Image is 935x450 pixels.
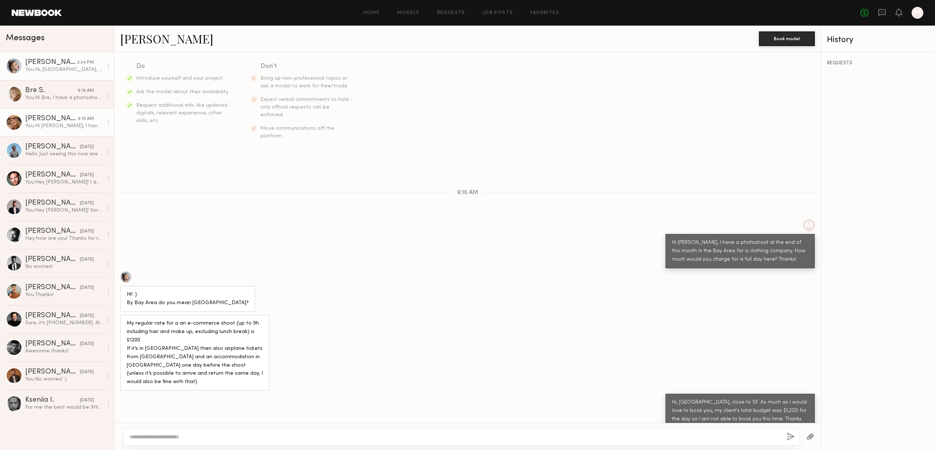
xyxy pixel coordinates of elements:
div: You: Hi, [GEOGRAPHIC_DATA], close to SF. As much as I would love to book you, my client's total b... [25,66,103,73]
a: M [912,7,923,19]
span: Ask the model about their availability. [136,90,229,94]
a: [PERSON_NAME] [120,31,213,46]
div: [DATE] [80,284,94,291]
div: Do [136,61,230,72]
div: [PERSON_NAME] [25,59,77,66]
div: My regular rate for a an e-commerce shoot (up to 9h including hair and make up, excluding lunch b... [127,319,263,387]
div: Don’t [260,61,354,72]
div: You: Hi Bre, I have a photoshoot at the end of this month in the Bay Area for a clothing company.... [25,94,103,101]
div: [PERSON_NAME] [25,256,80,263]
div: [PERSON_NAME] [25,143,80,151]
div: 9:16 AM [78,87,94,94]
div: [PERSON_NAME] [25,340,80,348]
div: [DATE] [80,341,94,348]
span: Expect verbal commitments to hold - only official requests can be enforced. [260,97,353,117]
a: Book model [759,35,815,41]
div: [DATE] [80,256,94,263]
div: REQUESTS [827,61,929,66]
div: Hey how are you! Thanks for reaching out. Since I’m based in [GEOGRAPHIC_DATA], travel and lodgin... [25,235,103,242]
div: Kseniia I. [25,397,80,404]
a: Requests [437,11,465,15]
span: Messages [6,34,45,42]
div: History [827,36,929,44]
div: [PERSON_NAME] [25,368,80,376]
div: You: Hi [PERSON_NAME], I have a photoshoot at the end of this month in the Bay Area for a clothin... [25,122,103,129]
div: 9:15 AM [78,116,94,122]
div: For me the best would be 9th or the weekend [25,404,103,411]
div: [PERSON_NAME] [25,115,78,122]
div: Hello Just seeing this now are you still looking? [25,151,103,158]
a: Home [363,11,380,15]
div: No worries! [25,263,103,270]
div: You: Hey [PERSON_NAME]! I am a product photographer from [GEOGRAPHIC_DATA] and I am shooting some... [25,179,103,186]
span: Move communications off the platform. [260,126,334,139]
div: [DATE] [80,313,94,319]
div: Hi [PERSON_NAME], I have a photoshoot at the end of this month in the Bay Area for a clothing com... [672,239,808,264]
div: [PERSON_NAME] [25,312,80,319]
div: [DATE] [80,172,94,179]
a: Models [397,11,419,15]
div: You: No worries! :) [25,376,103,383]
div: 2:34 PM [77,59,94,66]
div: [DATE] [80,397,94,404]
a: Favorites [530,11,559,15]
div: [PERSON_NAME] [25,200,80,207]
div: [DATE] [80,200,94,207]
button: Book model [759,31,815,46]
span: Request additional info, like updated digitals, relevant experience, other skills, etc. [136,103,228,123]
span: Introduce yourself and your project. [136,76,224,81]
a: Job Posts [483,11,513,15]
span: Bring up non-professional topics or ask a model to work for free/trade. [260,76,348,88]
span: 9:16 AM [457,190,478,196]
div: [PERSON_NAME] [25,171,80,179]
div: You: Hey [PERSON_NAME]! Sorry for not replying back. I had the photoshoot—which went great—and di... [25,207,103,214]
div: You: Thanks! [25,291,103,298]
div: Sure, it’s [PHONE_NUMBER]. All the photos of me with [PERSON_NAME] are in the last 2 months. My I... [25,319,103,326]
div: [PERSON_NAME] [25,228,80,235]
div: Awesome thanks! [25,348,103,355]
div: [DATE] [80,228,94,235]
div: [DATE] [80,144,94,151]
div: [PERSON_NAME] [25,284,80,291]
div: Bre S. [25,87,78,94]
div: Hi! :) By Bay Area do you mean [GEOGRAPHIC_DATA]? [127,291,249,307]
div: [DATE] [80,369,94,376]
div: Hi, [GEOGRAPHIC_DATA], close to SF. As much as I would love to book you, my client's total budget... [672,398,808,432]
